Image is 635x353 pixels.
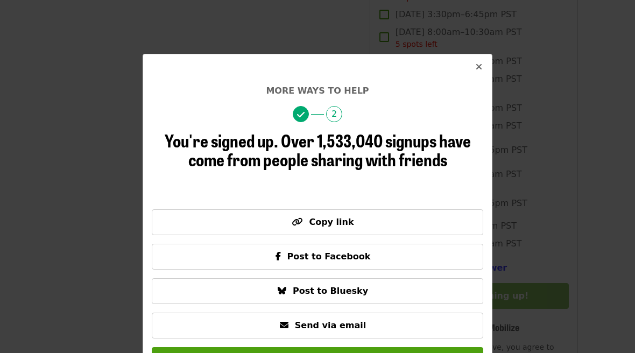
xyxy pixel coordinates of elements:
button: Send via email [152,313,483,338]
span: You're signed up. [165,128,278,153]
span: 2 [326,106,342,122]
button: Copy link [152,209,483,235]
i: bluesky icon [278,286,286,296]
button: Post to Facebook [152,244,483,270]
span: Copy link [309,217,354,227]
span: Post to Bluesky [293,286,368,296]
button: Close [466,54,492,80]
button: Post to Bluesky [152,278,483,304]
i: facebook-f icon [276,251,281,262]
span: Over 1,533,040 signups have come from people sharing with friends [188,128,471,172]
i: times icon [476,62,482,72]
i: envelope icon [280,320,288,330]
i: link icon [292,217,302,227]
span: Post to Facebook [287,251,371,262]
span: Send via email [295,320,366,330]
span: More ways to help [266,86,369,96]
i: check icon [297,110,305,120]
